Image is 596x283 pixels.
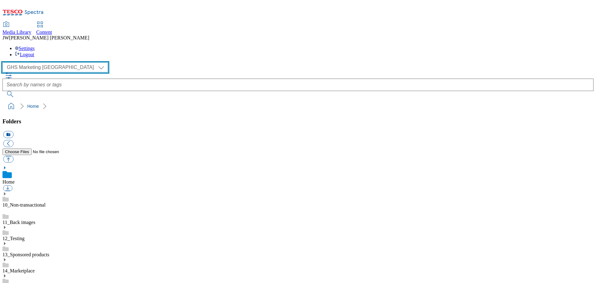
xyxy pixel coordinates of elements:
h3: Folders [2,118,594,125]
a: 13_Sponsored products [2,252,49,257]
span: JW [2,35,9,40]
a: Home [2,179,15,185]
a: Content [36,22,52,35]
a: 11_Back images [2,220,35,225]
span: Media Library [2,30,31,35]
nav: breadcrumb [2,100,594,112]
a: Logout [15,52,34,57]
a: 14_Marketplace [2,268,35,273]
a: 10_Non-transactional [2,202,46,208]
a: 12_Testing [2,236,25,241]
input: Search by names or tags [2,79,594,91]
a: home [6,101,16,111]
a: Media Library [2,22,31,35]
span: Content [36,30,52,35]
span: [PERSON_NAME] [PERSON_NAME] [9,35,89,40]
a: Settings [15,46,35,51]
a: Home [27,104,39,109]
